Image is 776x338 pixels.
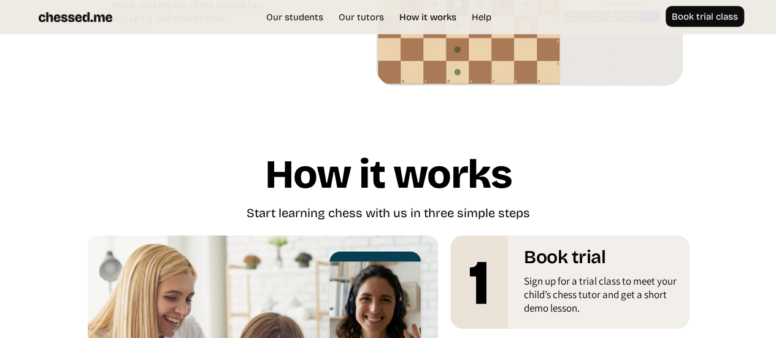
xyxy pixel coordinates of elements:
a: Help [466,11,497,23]
a: Our students [260,11,329,23]
a: Our tutors [332,11,390,23]
a: How it works [393,11,463,23]
h1: Book trial [524,246,680,274]
div: Sign up for a trial class to meet your child’s chess tutor and get a short demo lesson. [524,274,680,321]
div: Start learning chess with us in three simple steps [247,205,530,223]
h1: How it works [264,153,512,205]
a: Book trial class [666,6,744,27]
